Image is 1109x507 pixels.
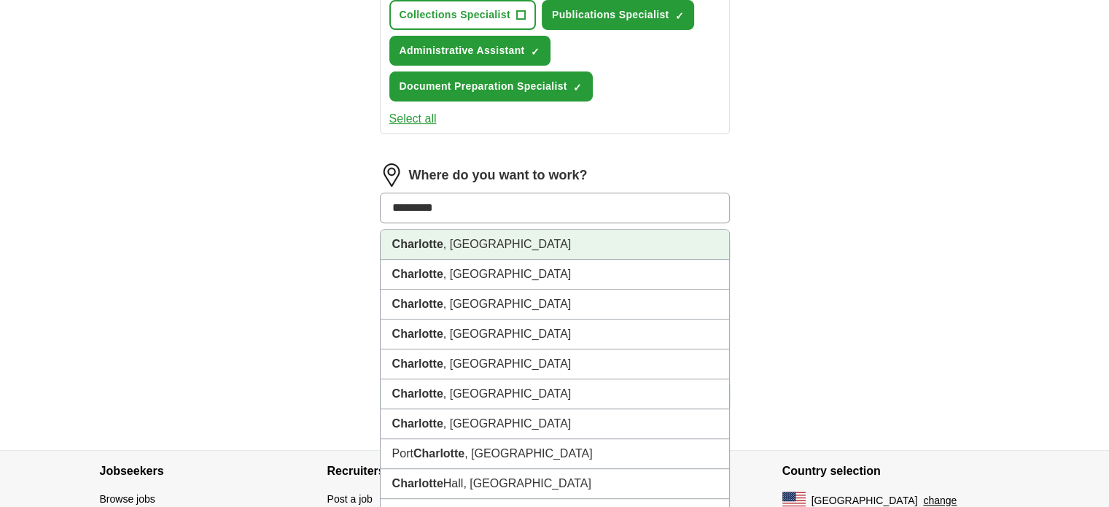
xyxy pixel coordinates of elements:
button: Document Preparation Specialist✓ [389,71,593,101]
span: Administrative Assistant [400,43,525,58]
li: , [GEOGRAPHIC_DATA] [381,320,729,349]
a: Browse jobs [100,493,155,505]
strong: Charlotte [392,477,443,489]
span: ✓ [573,82,582,93]
li: Port , [GEOGRAPHIC_DATA] [381,439,729,469]
li: , [GEOGRAPHIC_DATA] [381,290,729,320]
a: Post a job [327,493,373,505]
span: Collections Specialist [400,7,510,23]
strong: Charlotte [392,328,443,340]
span: Publications Specialist [552,7,669,23]
li: , [GEOGRAPHIC_DATA] [381,349,729,379]
li: , [GEOGRAPHIC_DATA] [381,379,729,409]
span: Document Preparation Specialist [400,79,567,94]
span: ✓ [531,46,540,58]
label: Where do you want to work? [409,166,588,185]
strong: Charlotte [392,238,443,250]
li: , [GEOGRAPHIC_DATA] [381,409,729,439]
strong: Charlotte [392,357,443,370]
button: Select all [389,110,437,128]
strong: Charlotte [392,298,443,310]
strong: Charlotte [392,417,443,430]
button: Administrative Assistant✓ [389,36,550,66]
strong: Charlotte [392,268,443,280]
strong: Charlotte [413,447,464,460]
span: ✓ [674,10,683,22]
li: , [GEOGRAPHIC_DATA] [381,260,729,290]
li: Hall, [GEOGRAPHIC_DATA] [381,469,729,499]
li: , [GEOGRAPHIC_DATA] [381,230,729,260]
img: location.png [380,163,403,187]
strong: Charlotte [392,387,443,400]
h4: Country selection [782,451,1010,492]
